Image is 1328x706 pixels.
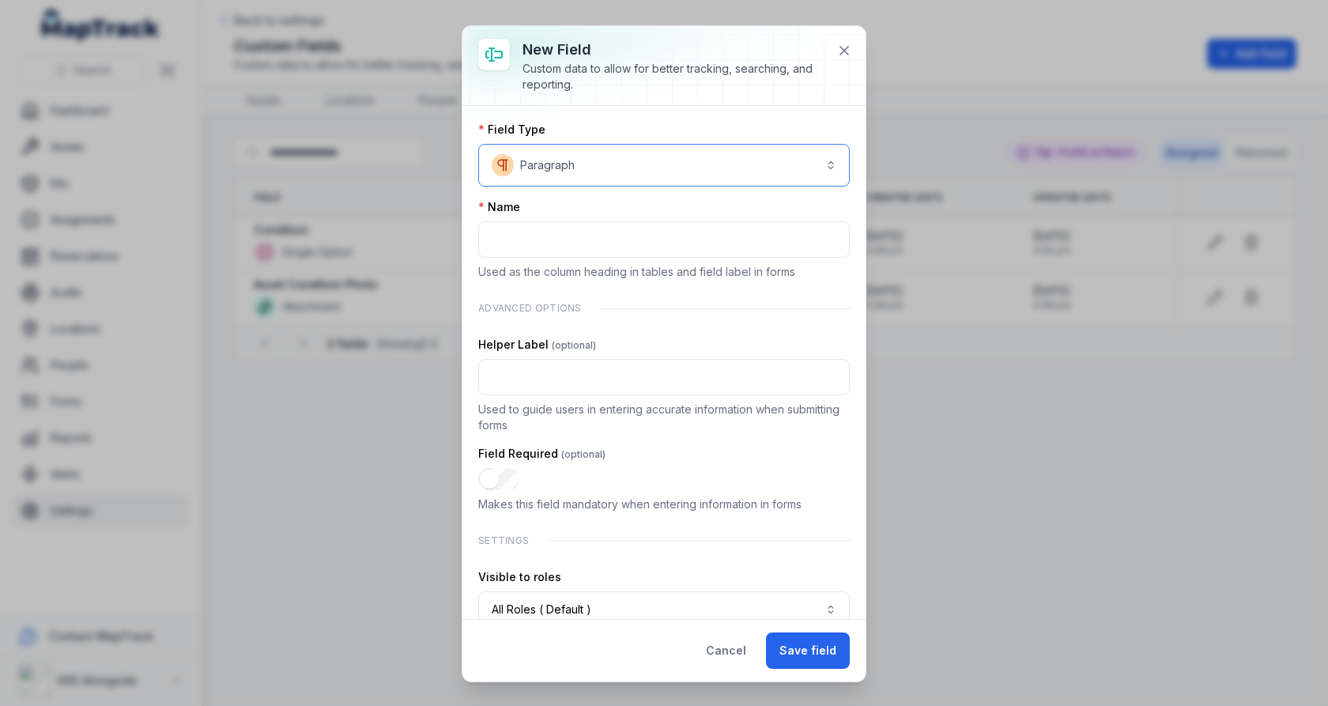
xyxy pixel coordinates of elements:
[478,199,520,215] label: Name
[478,122,545,138] label: Field Type
[478,264,850,280] p: Used as the column heading in tables and field label in forms
[478,402,850,433] p: Used to guide users in entering accurate information when submitting forms
[478,221,850,258] input: :r69:-form-item-label
[478,569,561,585] label: Visible to roles
[692,632,760,669] button: Cancel
[523,61,824,92] div: Custom data to allow for better tracking, searching, and reporting.
[478,144,850,187] button: Paragraph
[523,39,824,61] h3: New field
[478,337,596,353] label: Helper Label
[478,525,850,557] div: Settings
[478,591,850,628] button: All Roles ( Default )
[478,359,850,395] input: :r6b:-form-item-label
[766,632,850,669] button: Save field
[478,468,519,490] input: :r6c:-form-item-label
[478,293,850,324] div: Advanced Options
[478,496,850,512] p: Makes this field mandatory when entering information in forms
[478,446,606,462] label: Field Required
